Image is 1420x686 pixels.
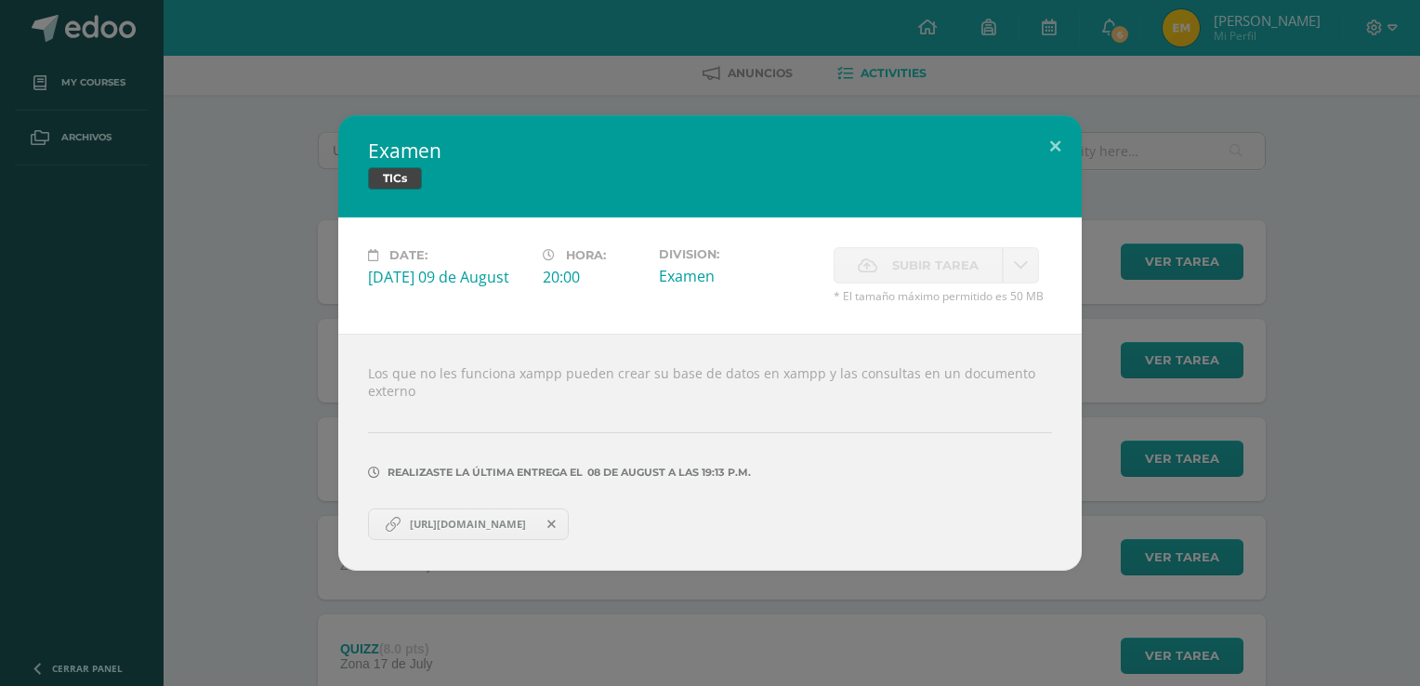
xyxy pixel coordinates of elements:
[368,508,569,540] a: [URL][DOMAIN_NAME]
[834,247,1003,284] label: La fecha de entrega ha expirado
[536,514,568,534] span: Remover entrega
[834,288,1052,304] span: * El tamaño máximo permitido es 50 MB
[401,517,535,532] span: [URL][DOMAIN_NAME]
[583,472,751,473] span: 08 DE August A LAS 19:13 p.m.
[368,267,528,287] div: [DATE] 09 de August
[659,266,819,286] div: Examen
[389,248,427,262] span: Date:
[1029,115,1082,178] button: Close (Esc)
[543,267,644,287] div: 20:00
[388,466,583,479] span: Realizaste la última entrega el
[1003,247,1039,284] a: La fecha de entrega ha expirado
[892,248,979,283] span: Subir tarea
[566,248,606,262] span: Hora:
[338,334,1082,571] div: Los que no les funciona xampp pueden crear su base de datos en xampp y las consultas en un docume...
[659,247,819,261] label: Division:
[368,138,1052,164] h2: Examen
[368,167,422,190] span: TICs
